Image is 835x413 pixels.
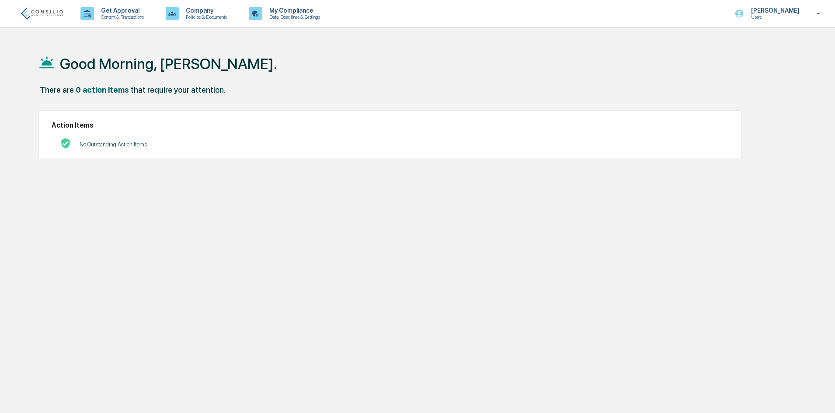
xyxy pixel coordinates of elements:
[94,7,148,14] p: Get Approval
[179,7,231,14] p: Company
[179,14,231,20] p: Policies & Documents
[744,7,804,14] p: [PERSON_NAME]
[21,7,63,19] img: logo
[262,7,324,14] p: My Compliance
[60,55,277,73] h1: Good Morning, [PERSON_NAME].
[131,85,226,94] div: that require your attention.
[60,138,71,149] img: No Actions logo
[52,121,728,129] h2: Action Items
[744,14,804,20] p: Users
[76,85,129,94] div: 0 action items
[262,14,324,20] p: Data, Deadlines & Settings
[94,14,148,20] p: Content & Transactions
[40,85,74,94] div: There are
[80,141,147,148] p: No Outstanding Action Items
